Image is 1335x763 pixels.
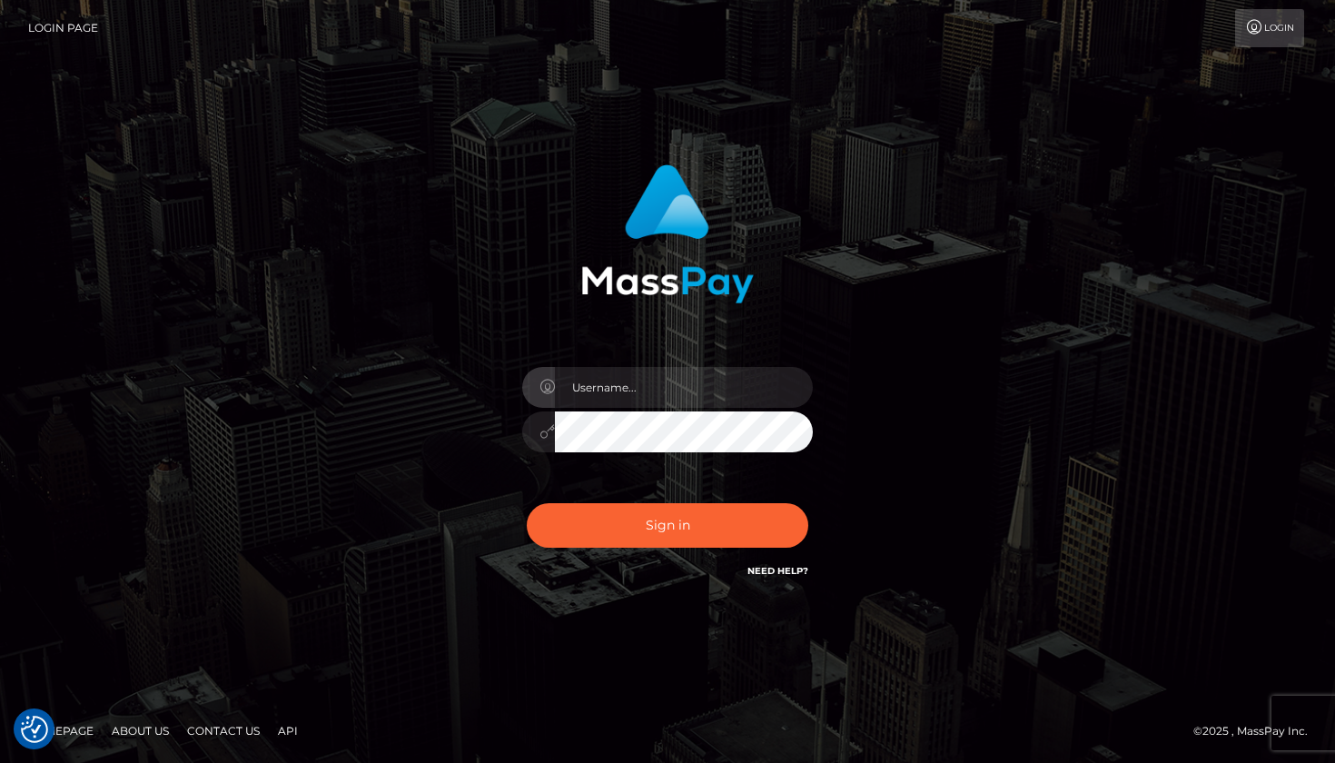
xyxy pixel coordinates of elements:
a: Login [1235,9,1304,47]
img: Revisit consent button [21,716,48,743]
button: Consent Preferences [21,716,48,743]
a: Login Page [28,9,98,47]
img: MassPay Login [581,164,754,303]
a: Homepage [20,717,101,745]
a: Need Help? [747,565,808,577]
a: Contact Us [180,717,267,745]
a: API [271,717,305,745]
input: Username... [555,367,813,408]
button: Sign in [527,503,808,548]
a: About Us [104,717,176,745]
div: © 2025 , MassPay Inc. [1193,721,1321,741]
